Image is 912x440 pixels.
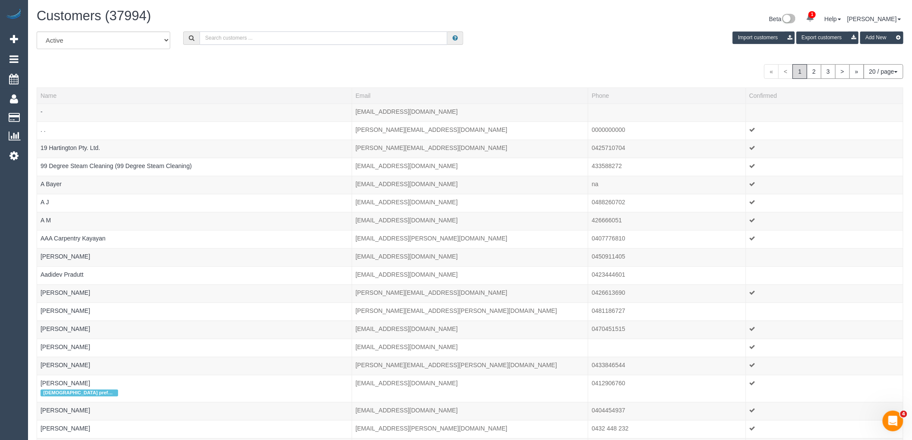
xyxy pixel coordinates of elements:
[37,194,352,212] td: Name
[41,415,348,417] div: Tags
[588,420,746,438] td: Phone
[802,9,818,28] a: 1
[41,199,49,206] a: A J
[41,253,90,260] a: [PERSON_NAME]
[41,134,348,136] div: Tags
[746,375,903,402] td: Confirmed
[352,87,588,103] th: Email
[746,230,903,248] td: Confirmed
[41,261,348,263] div: Tags
[41,380,90,387] a: [PERSON_NAME]
[41,116,348,118] div: Tags
[41,181,62,187] a: A Bayer
[588,87,746,103] th: Phone
[37,230,352,248] td: Name
[883,411,903,431] iframe: Intercom live chat
[41,144,100,151] a: 19 Hartington Pty. Ltd.
[847,16,901,22] a: [PERSON_NAME]
[37,375,352,402] td: Name
[588,176,746,194] td: Phone
[778,64,793,79] span: <
[588,122,746,140] td: Phone
[821,64,836,79] a: 3
[352,158,588,176] td: Email
[41,162,192,169] a: 99 Degree Steam Cleaning (99 Degree Steam Cleaning)
[41,126,46,133] a: . .
[793,64,807,79] span: 1
[588,158,746,176] td: Phone
[37,87,352,103] th: Name
[746,140,903,158] td: Confirmed
[200,31,447,45] input: Search customers ...
[352,140,588,158] td: Email
[41,351,348,353] div: Tags
[37,103,352,122] td: Name
[746,321,903,339] td: Confirmed
[41,243,348,245] div: Tags
[746,87,903,103] th: Confirmed
[746,176,903,194] td: Confirmed
[746,212,903,230] td: Confirmed
[807,64,821,79] a: 2
[796,31,859,44] button: Export customers
[588,321,746,339] td: Phone
[809,11,816,18] span: 1
[352,103,588,122] td: Email
[352,375,588,402] td: Email
[41,279,348,281] div: Tags
[41,108,43,115] a: -
[746,303,903,321] td: Confirmed
[850,64,864,79] a: »
[835,64,850,79] a: >
[41,307,90,314] a: [PERSON_NAME]
[37,321,352,339] td: Name
[746,339,903,357] td: Confirmed
[41,297,348,299] div: Tags
[588,402,746,420] td: Phone
[352,194,588,212] td: Email
[746,357,903,375] td: Confirmed
[900,411,907,418] span: 4
[41,217,51,224] a: A M
[746,122,903,140] td: Confirmed
[352,122,588,140] td: Email
[41,225,348,227] div: Tags
[352,284,588,303] td: Email
[352,321,588,339] td: Email
[746,420,903,438] td: Confirmed
[352,339,588,357] td: Email
[37,284,352,303] td: Name
[41,188,348,190] div: Tags
[588,303,746,321] td: Phone
[37,122,352,140] td: Name
[352,303,588,321] td: Email
[5,9,22,21] img: Automaid Logo
[746,158,903,176] td: Confirmed
[37,8,151,23] span: Customers (37994)
[37,303,352,321] td: Name
[781,14,796,25] img: New interface
[588,230,746,248] td: Phone
[352,420,588,438] td: Email
[41,152,348,154] div: Tags
[733,31,795,44] button: Import customers
[37,140,352,158] td: Name
[37,339,352,357] td: Name
[41,170,348,172] div: Tags
[588,375,746,402] td: Phone
[860,31,903,44] button: Add New
[746,248,903,266] td: Confirmed
[41,387,348,399] div: Tags
[746,194,903,212] td: Confirmed
[37,402,352,420] td: Name
[588,194,746,212] td: Phone
[41,325,90,332] a: [PERSON_NAME]
[37,357,352,375] td: Name
[41,407,90,414] a: [PERSON_NAME]
[41,343,90,350] a: [PERSON_NAME]
[588,248,746,266] td: Phone
[746,284,903,303] td: Confirmed
[746,266,903,284] td: Confirmed
[41,425,90,432] a: [PERSON_NAME]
